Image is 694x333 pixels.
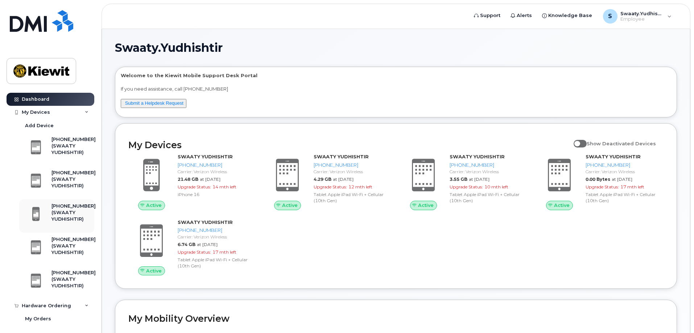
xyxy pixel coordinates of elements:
[469,176,489,182] span: at [DATE]
[178,184,211,190] span: Upgrade Status:
[178,219,233,225] strong: SWAATY YUDHISHTIR
[314,168,389,175] div: Carrier: Verizon Wireless
[128,313,664,324] h2: My Mobility Overview
[178,191,253,197] div: iPhone 16
[121,99,186,108] button: Submit a Helpdesk Request
[586,168,661,175] div: Carrier: Verizon Wireless
[586,162,661,168] div: [PHONE_NUMBER]
[178,227,253,234] div: [PHONE_NUMBER]
[128,219,256,275] a: ActiveSWAATY YUDHISHTIR[PHONE_NUMBER]Carrier: Verizon Wireless6.74 GBat [DATE]Upgrade Status:17 m...
[146,202,162,209] span: Active
[554,202,570,209] span: Active
[400,153,528,210] a: ActiveSWAATY YUDHISHTIR[PHONE_NUMBER]Carrier: Verizon Wireless3.55 GBat [DATE]Upgrade Status:10 m...
[450,184,483,190] span: Upgrade Status:
[586,176,610,182] span: 0.00 Bytes
[125,100,183,106] a: Submit a Helpdesk Request
[586,154,641,159] strong: SWAATY YUDHISHTIR
[586,191,661,204] div: Tablet Apple iPad Wi-Fi + Cellular (10th Gen)
[484,184,508,190] span: 10 mth left
[612,176,632,182] span: at [DATE]
[450,168,525,175] div: Carrier: Verizon Wireless
[178,234,253,240] div: Carrier: Verizon Wireless
[333,176,354,182] span: at [DATE]
[450,176,467,182] span: 3.55 GB
[586,184,619,190] span: Upgrade Status:
[128,140,570,150] h2: My Devices
[197,242,218,247] span: at [DATE]
[314,162,389,168] div: [PHONE_NUMBER]
[178,154,233,159] strong: SWAATY YUDHISHTIR
[121,86,671,92] p: If you need assistance, call [PHONE_NUMBER]
[212,184,236,190] span: 14 mth left
[450,154,505,159] strong: SWAATY YUDHISHTIR
[314,154,369,159] strong: SWAATY YUDHISHTIR
[574,137,579,142] input: Show Deactivated Devices
[620,184,644,190] span: 17 mth left
[282,202,298,209] span: Active
[212,249,236,255] span: 17 mth left
[450,162,525,168] div: [PHONE_NUMBER]
[264,153,392,210] a: ActiveSWAATY YUDHISHTIR[PHONE_NUMBER]Carrier: Verizon Wireless4.29 GBat [DATE]Upgrade Status:12 m...
[121,72,671,79] p: Welcome to the Kiewit Mobile Support Desk Portal
[314,176,331,182] span: 4.29 GB
[178,249,211,255] span: Upgrade Status:
[587,141,656,146] span: Show Deactivated Devices
[178,162,253,168] div: [PHONE_NUMBER]
[115,42,223,53] span: Swaaty.Yudhishtir
[178,168,253,175] div: Carrier: Verizon Wireless
[348,184,372,190] span: 12 mth left
[450,191,525,204] div: Tablet Apple iPad Wi-Fi + Cellular (10th Gen)
[536,153,664,210] a: ActiveSWAATY YUDHISHTIR[PHONE_NUMBER]Carrier: Verizon Wireless0.00 Bytesat [DATE]Upgrade Status:1...
[146,267,162,274] span: Active
[200,176,220,182] span: at [DATE]
[178,176,198,182] span: 21.48 GB
[662,301,689,328] iframe: Messenger Launcher
[314,184,347,190] span: Upgrade Status:
[178,257,253,269] div: Tablet Apple iPad Wi-Fi + Cellular (10th Gen)
[314,191,389,204] div: Tablet Apple iPad Wi-Fi + Cellular (10th Gen)
[418,202,434,209] span: Active
[128,153,256,210] a: ActiveSWAATY YUDHISHTIR[PHONE_NUMBER]Carrier: Verizon Wireless21.48 GBat [DATE]Upgrade Status:14 ...
[178,242,195,247] span: 6.74 GB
